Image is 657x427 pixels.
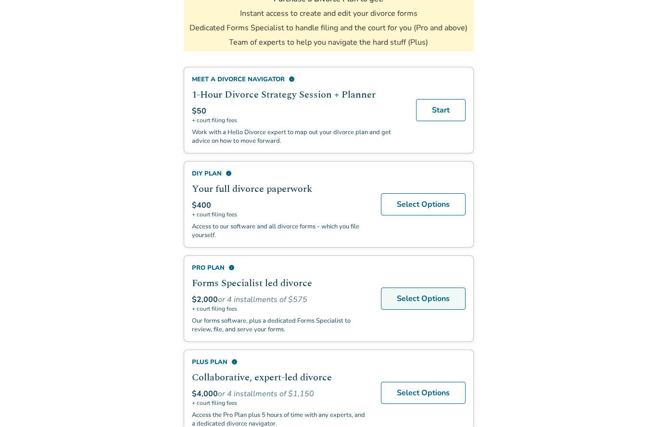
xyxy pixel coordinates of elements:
h2: 1-Hour Divorce Strategy Session + Planner [192,88,404,102]
h2: Collaborative, expert-led divorce [192,371,369,385]
a: Select Options [381,194,466,216]
p: Access to our software and all divorce forms - which you file yourself. [192,223,369,240]
span: info [228,265,235,271]
li: Dedicated Forms Specialist to handle filing and the court for you (Pro and above) [190,23,467,34]
iframe: Chat Widget [609,381,657,427]
div: or 4 installments of $575 [192,295,369,305]
span: $50 [192,106,206,117]
span: info [289,76,295,83]
span: info [231,359,238,365]
a: Select Options [381,288,466,310]
span: $2,000 [192,295,218,305]
span: + court filing fees [192,305,369,313]
div: or 4 installments of $1,150 [192,389,369,400]
span: info [226,171,232,177]
span: + court filing fees [192,117,404,125]
div: Meet a divorce navigator [192,75,404,84]
h2: Forms Specialist led divorce [192,276,369,291]
li: Instant access to create and edit your divorce forms [240,9,417,19]
li: Team of experts to help you navigate the hard stuff (Plus) [229,38,428,48]
div: DIY Plan [192,170,369,178]
span: + court filing fees [192,400,369,407]
p: Our forms software, plus a dedicated Forms Specialist to review, file, and serve your forms. [192,317,369,334]
span: $400 [192,201,211,211]
span: $4,000 [192,389,218,400]
a: Start [416,100,466,122]
a: Select Options [381,382,466,404]
p: Work with a Hello Divorce expert to map out your divorce plan and get advice on how to move forward. [192,128,404,146]
span: + court filing fees [192,211,369,219]
div: Pro Plan [192,264,369,273]
h2: Your full divorce paperwork [192,182,369,197]
div: Plus Plan [192,358,369,367]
